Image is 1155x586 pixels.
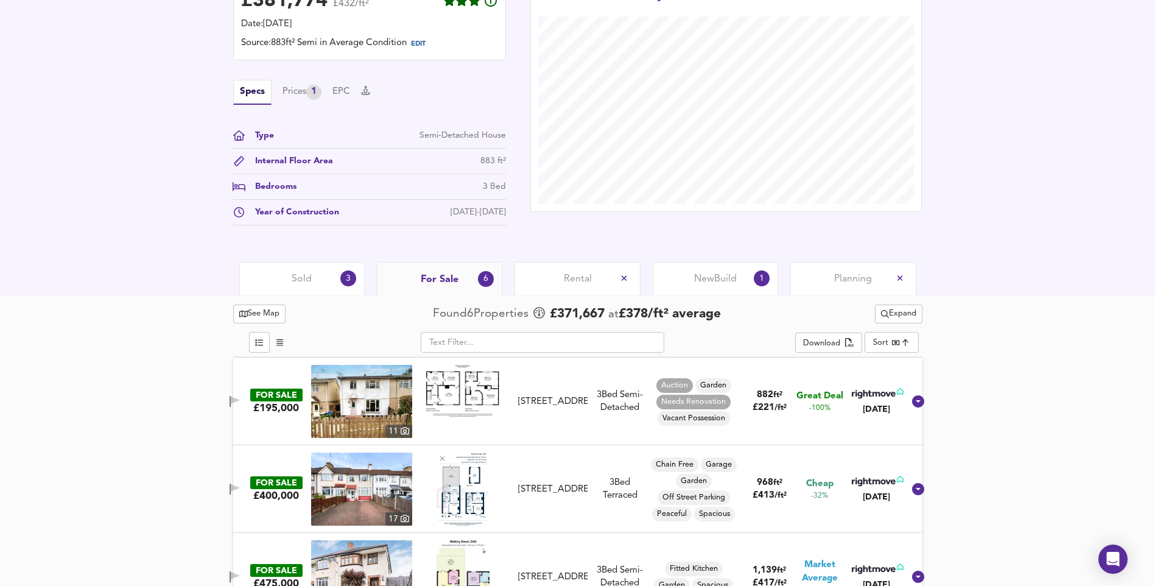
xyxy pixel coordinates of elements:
[518,483,588,496] div: [STREET_ADDRESS]
[658,413,730,424] span: Vacant Possession
[518,395,588,408] div: [STREET_ADDRESS]
[241,18,498,31] div: Date: [DATE]
[793,559,846,585] span: Market Average
[233,305,286,323] button: See Map
[283,85,321,100] button: Prices1
[694,509,735,520] span: Spacious
[658,490,730,505] div: Off Street Parking
[757,390,773,400] span: 882
[676,474,712,489] div: Garden
[875,305,922,323] div: split button
[253,401,299,415] div: £195,000
[754,270,770,286] div: 1
[753,566,777,575] span: 1,139
[773,391,782,399] span: ft²
[694,507,735,521] div: Spacious
[656,378,693,393] div: Auction
[757,478,773,487] span: 968
[875,305,922,323] button: Expand
[311,365,412,438] a: property thumbnail 11
[753,403,787,412] span: £ 221
[332,85,350,99] button: EPC
[811,491,828,501] span: -32%
[774,492,787,500] span: / ft²
[451,206,506,219] div: [DATE]-[DATE]
[651,459,698,470] span: Chain Free
[806,478,834,490] span: Cheap
[426,365,499,417] img: Floorplan
[865,332,919,353] div: Sort
[250,564,303,577] div: FOR SALE
[311,453,412,526] img: property thumbnail
[518,571,588,584] div: [STREET_ADDRESS]
[245,206,339,219] div: Year of Construction
[311,453,412,526] a: property thumbnail 17
[411,41,426,48] span: EDIT
[283,85,321,100] div: Prices
[873,337,888,348] div: Sort
[701,457,737,472] div: Garage
[676,476,712,487] span: Garden
[420,129,506,142] div: Semi-Detached House
[656,397,731,408] span: Needs Renovation
[385,512,412,526] div: 17
[592,389,647,415] div: 3 Bed Semi-Detached
[608,309,619,320] span: at
[433,306,532,322] div: Found 6 Propert ies
[483,180,506,193] div: 3 Bed
[849,403,904,415] div: [DATE]
[665,563,723,574] span: Fitted Kitchen
[250,476,303,489] div: FOR SALE
[881,307,916,321] span: Expand
[385,425,412,438] div: 11
[478,271,494,287] div: 6
[774,404,787,412] span: / ft²
[809,403,830,414] span: -100%
[306,85,321,100] div: 1
[233,358,922,445] div: FOR SALE£195,000 property thumbnail 11 Floorplan[STREET_ADDRESS]3Bed Semi-DetachedAuctionGardenNe...
[421,273,458,286] span: For Sale
[658,411,730,426] div: Vacant Possession
[652,509,692,520] span: Peaceful
[437,453,489,526] img: Floorplan
[795,333,862,353] button: Download
[245,129,274,142] div: Type
[340,270,356,286] div: 3
[753,491,787,500] span: £ 413
[250,389,303,401] div: FOR SALE
[652,507,692,521] div: Peaceful
[694,272,737,286] span: New Build
[656,395,731,409] div: Needs Renovation
[651,457,698,472] div: Chain Free
[233,80,272,105] button: Specs
[311,365,412,438] img: property thumbnail
[911,394,925,409] svg: Show Details
[550,305,605,323] span: £ 371,667
[245,180,297,193] div: Bedrooms
[658,492,730,503] span: Off Street Parking
[241,37,498,52] div: Source: 883ft² Semi in Average Condition
[233,445,922,533] div: FOR SALE£400,000 property thumbnail 17 Floorplan[STREET_ADDRESS]3Bed TerracedChain FreeGarageGard...
[239,307,280,321] span: See Map
[665,562,723,576] div: Fitted Kitchen
[777,567,786,574] span: ft²
[803,337,840,351] div: Download
[564,272,592,286] span: Rental
[292,272,312,286] span: Sold
[849,491,904,503] div: [DATE]
[911,482,925,496] svg: Show Details
[834,272,872,286] span: Planning
[695,378,731,393] div: Garden
[656,380,693,391] span: Auction
[253,489,299,503] div: £400,000
[796,390,843,403] span: Great Deal
[1098,545,1128,574] div: Open Intercom Messenger
[773,479,782,487] span: ft²
[701,459,737,470] span: Garage
[619,308,721,320] span: £ 378 / ft² average
[245,155,333,168] div: Internal Floor Area
[421,332,664,353] input: Text Filter...
[592,476,647,503] div: 3 Bed Terraced
[480,155,506,168] div: 883 ft²
[911,570,925,584] svg: Show Details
